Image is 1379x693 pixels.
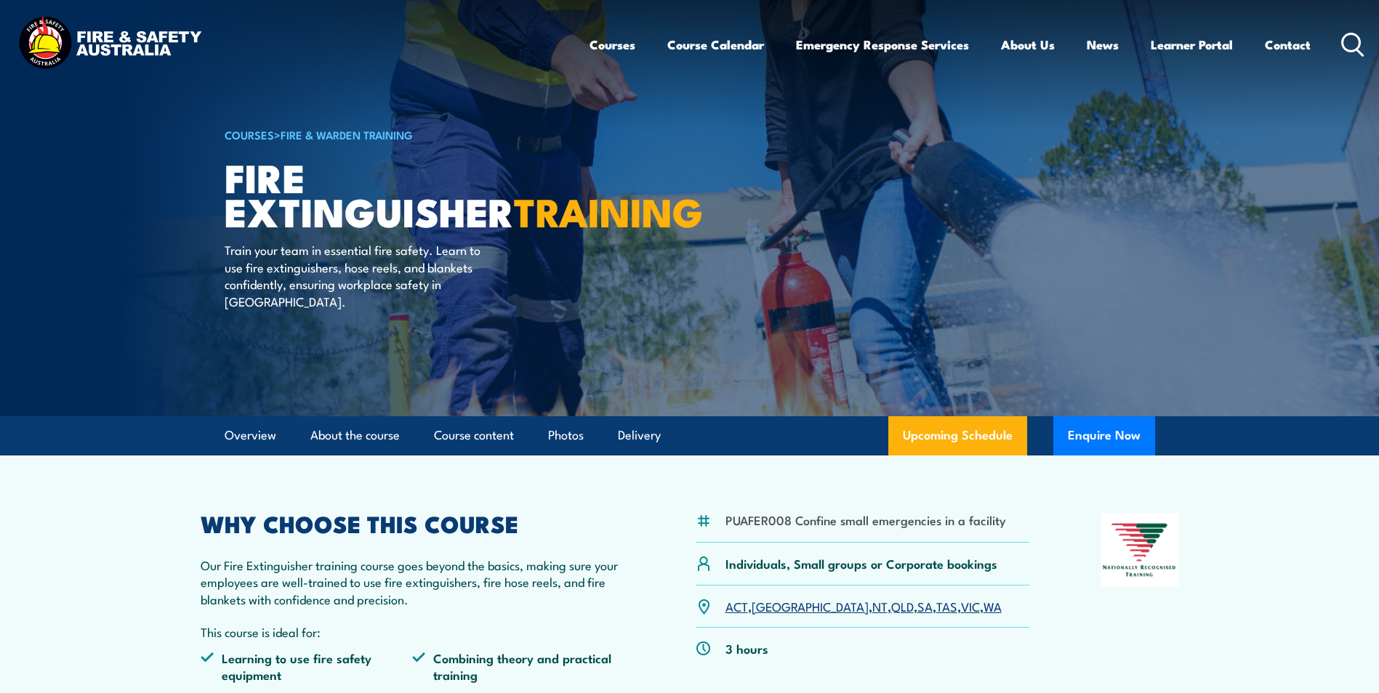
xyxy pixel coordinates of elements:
li: Combining theory and practical training [412,649,624,684]
a: About the course [310,416,400,455]
strong: TRAINING [514,180,703,240]
a: NT [872,597,888,615]
a: WA [984,597,1002,615]
p: This course is ideal for: [201,623,625,640]
a: ACT [725,597,748,615]
h1: Fire Extinguisher [225,160,584,227]
li: Learning to use fire safety equipment [201,649,413,684]
p: , , , , , , , [725,598,1002,615]
h2: WHY CHOOSE THIS COURSE [201,513,625,533]
a: VIC [961,597,980,615]
a: Course content [434,416,514,455]
a: Course Calendar [667,25,764,64]
a: About Us [1001,25,1055,64]
a: News [1087,25,1119,64]
p: Individuals, Small groups or Corporate bookings [725,555,997,572]
a: Courses [590,25,635,64]
a: TAS [936,597,957,615]
button: Enquire Now [1053,416,1155,455]
a: Emergency Response Services [796,25,969,64]
a: Overview [225,416,276,455]
a: QLD [891,597,914,615]
a: Delivery [618,416,661,455]
a: Photos [548,416,584,455]
li: PUAFER008 Confine small emergencies in a facility [725,511,1006,528]
a: COURSES [225,126,274,142]
a: SA [917,597,933,615]
img: Nationally Recognised Training logo. [1101,513,1179,587]
p: Train your team in essential fire safety. Learn to use fire extinguishers, hose reels, and blanke... [225,241,490,309]
a: [GEOGRAPHIC_DATA] [752,597,869,615]
p: Our Fire Extinguisher training course goes beyond the basics, making sure your employees are well... [201,556,625,607]
a: Learner Portal [1151,25,1233,64]
a: Fire & Warden Training [281,126,413,142]
a: Upcoming Schedule [888,416,1027,455]
a: Contact [1265,25,1311,64]
p: 3 hours [725,640,768,657]
h6: > [225,126,584,143]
